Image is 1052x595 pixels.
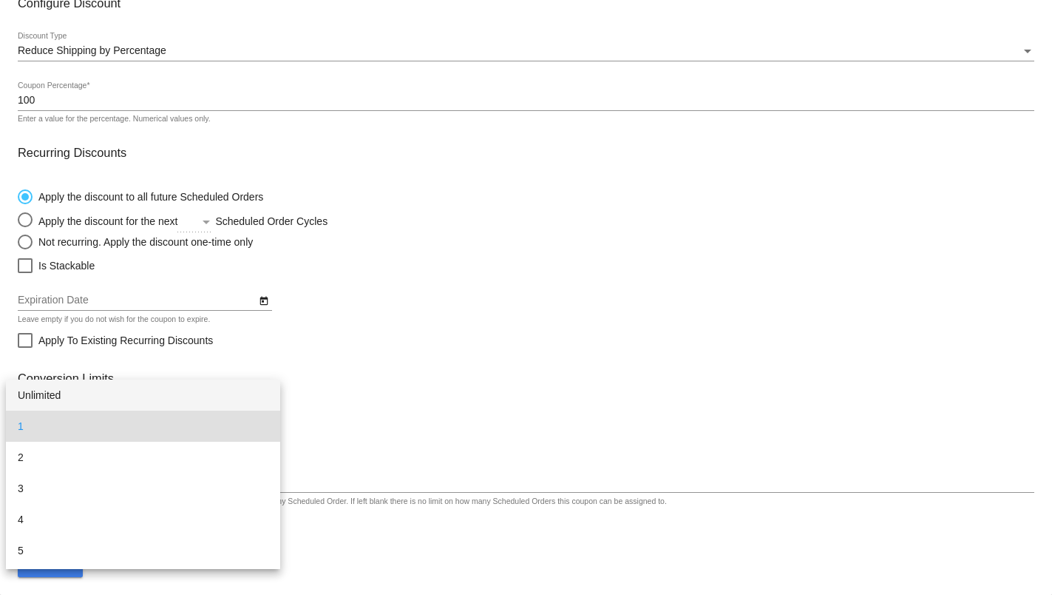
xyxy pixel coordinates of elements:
span: 1 [18,411,268,442]
span: Unlimited [18,380,268,411]
span: 3 [18,473,268,504]
span: 2 [18,442,268,473]
span: 5 [18,535,268,566]
span: 4 [18,504,268,535]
